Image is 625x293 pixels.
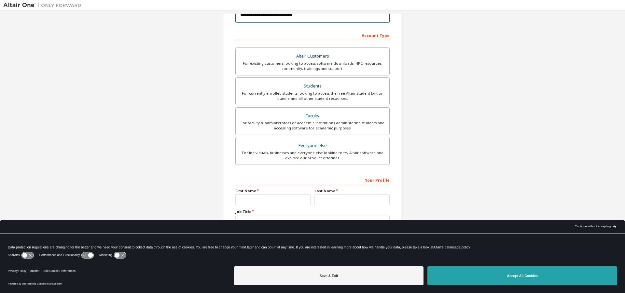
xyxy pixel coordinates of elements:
[314,188,390,193] label: Last Name
[240,150,385,161] div: For individuals, businesses and everyone else looking to try Altair software and explore our prod...
[240,141,385,150] div: Everyone else
[235,209,390,214] label: Job Title
[240,61,385,71] div: For existing customers looking to access software downloads, HPC resources, community, trainings ...
[235,30,390,40] div: Account Type
[240,52,385,61] div: Altair Customers
[240,112,385,121] div: Faculty
[240,91,385,101] div: For currently enrolled students looking to access the free Altair Student Edition bundle and all ...
[3,2,85,8] img: Altair One
[235,188,311,193] label: First Name
[240,120,385,131] div: For faculty & administrators of academic institutions administering students and accessing softwa...
[235,175,390,185] div: Your Profile
[240,82,385,91] div: Students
